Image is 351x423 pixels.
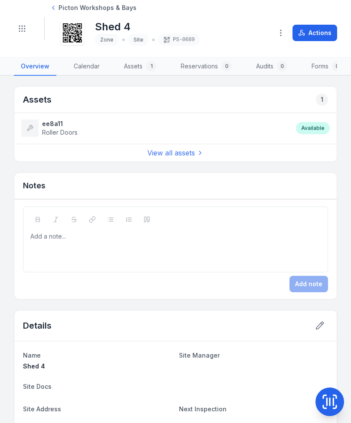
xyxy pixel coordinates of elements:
[249,58,294,76] a: Audits0
[58,3,136,12] span: Picton Workshops & Bays
[42,129,78,136] span: Roller Doors
[23,405,61,413] span: Site Address
[332,61,342,71] div: 0
[21,119,287,137] a: ee8a11Roller Doors
[117,58,163,76] a: Assets1
[23,362,45,370] span: Shed 4
[23,352,41,359] span: Name
[23,383,52,390] span: Site Docs
[316,94,328,106] div: 1
[158,34,200,46] div: PS-0689
[128,34,149,46] div: Site
[147,148,204,158] a: View all assets
[95,20,200,34] h1: Shed 4
[14,58,56,76] a: Overview
[14,20,30,37] button: Toggle navigation
[277,61,287,71] div: 0
[179,405,227,413] span: Next Inspection
[23,94,52,106] h2: Assets
[174,58,239,76] a: Reservations0
[305,58,349,76] a: Forms0
[221,61,232,71] div: 0
[67,58,107,76] a: Calendar
[296,122,330,134] div: Available
[146,61,156,71] div: 1
[50,3,136,12] a: Picton Workshops & Bays
[23,180,45,192] h3: Notes
[42,119,78,128] strong: ee8a11
[95,34,119,46] div: Zone
[23,320,52,332] h2: Details
[292,25,337,41] button: Actions
[179,352,220,359] span: Site Manager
